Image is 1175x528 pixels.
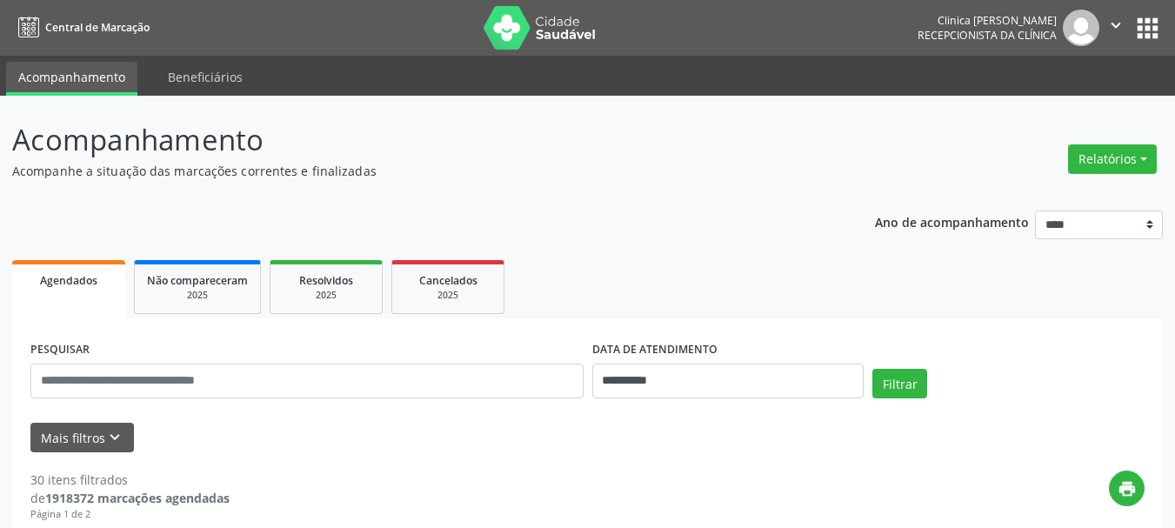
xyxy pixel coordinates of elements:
img: img [1063,10,1099,46]
label: DATA DE ATENDIMENTO [592,337,718,364]
div: Clinica [PERSON_NAME] [918,13,1057,28]
strong: 1918372 marcações agendadas [45,490,230,506]
div: 30 itens filtrados [30,471,230,489]
button:  [1099,10,1132,46]
div: 2025 [147,289,248,302]
span: Não compareceram [147,273,248,288]
i:  [1106,16,1125,35]
a: Beneficiários [156,62,255,92]
p: Ano de acompanhamento [875,211,1029,232]
button: apps [1132,13,1163,43]
div: de [30,489,230,507]
span: Resolvidos [299,273,353,288]
i: keyboard_arrow_down [105,428,124,447]
span: Agendados [40,273,97,288]
button: Relatórios [1068,144,1157,174]
p: Acompanhe a situação das marcações correntes e finalizadas [12,162,818,180]
div: 2025 [283,289,370,302]
button: print [1109,471,1145,506]
a: Central de Marcação [12,13,150,42]
button: Mais filtroskeyboard_arrow_down [30,423,134,453]
span: Recepcionista da clínica [918,28,1057,43]
div: Página 1 de 2 [30,507,230,522]
p: Acompanhamento [12,118,818,162]
span: Cancelados [419,273,477,288]
button: Filtrar [872,369,927,398]
label: PESQUISAR [30,337,90,364]
div: 2025 [404,289,491,302]
a: Acompanhamento [6,62,137,96]
i: print [1118,479,1137,498]
span: Central de Marcação [45,20,150,35]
